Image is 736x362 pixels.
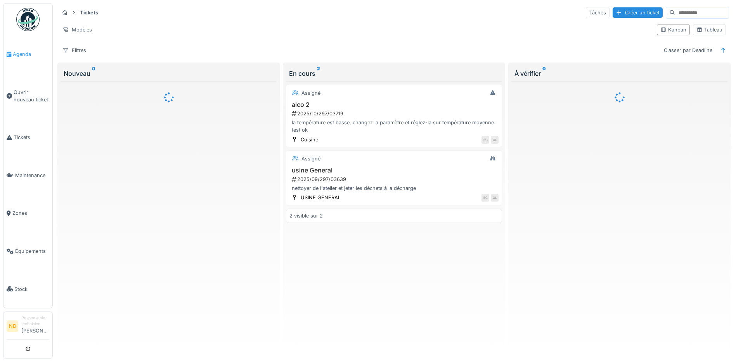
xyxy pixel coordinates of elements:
[301,155,320,162] div: Assigné
[481,136,489,144] div: BC
[59,24,95,35] div: Modèles
[3,73,52,119] a: Ouvrir nouveau ticket
[613,7,663,18] div: Créer un ticket
[542,69,546,78] sup: 0
[291,176,499,183] div: 2025/09/297/03639
[289,69,499,78] div: En cours
[3,270,52,308] a: Stock
[15,247,49,255] span: Équipements
[481,194,489,202] div: BC
[92,69,95,78] sup: 0
[16,8,40,31] img: Badge_color-CXgf-gQk.svg
[491,136,499,144] div: OL
[3,232,52,270] a: Équipements
[13,50,49,58] span: Agenda
[14,89,49,103] span: Ouvrir nouveau ticket
[77,9,101,16] strong: Tickets
[3,35,52,73] a: Agenda
[586,7,610,18] div: Tâches
[14,285,49,293] span: Stock
[660,26,686,33] div: Kanban
[491,194,499,202] div: OL
[301,89,320,97] div: Assigné
[301,136,318,143] div: Cuisine
[3,157,52,195] a: Maintenance
[15,172,49,179] span: Maintenance
[289,119,499,134] div: la température est basse, changez la paramètre et réglez-la sur température moyenne test ok
[7,315,49,339] a: ND Responsable technicien[PERSON_NAME]
[21,315,49,327] div: Responsable technicien
[12,209,49,217] span: Zones
[21,315,49,338] li: [PERSON_NAME]
[317,69,320,78] sup: 2
[289,167,499,174] h3: usine General
[289,212,323,219] div: 2 visible sur 2
[289,101,499,108] h3: alco 2
[291,110,499,117] div: 2025/10/297/03719
[289,184,499,192] div: nettoyer de l'atelier et jeter les déchets à la décharge
[3,118,52,157] a: Tickets
[59,45,90,56] div: Filtres
[7,320,18,332] li: ND
[696,26,722,33] div: Tableau
[514,69,724,78] div: À vérifier
[3,194,52,232] a: Zones
[14,134,49,141] span: Tickets
[301,194,341,201] div: USINE GENERAL
[64,69,274,78] div: Nouveau
[660,45,716,56] div: Classer par Deadline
